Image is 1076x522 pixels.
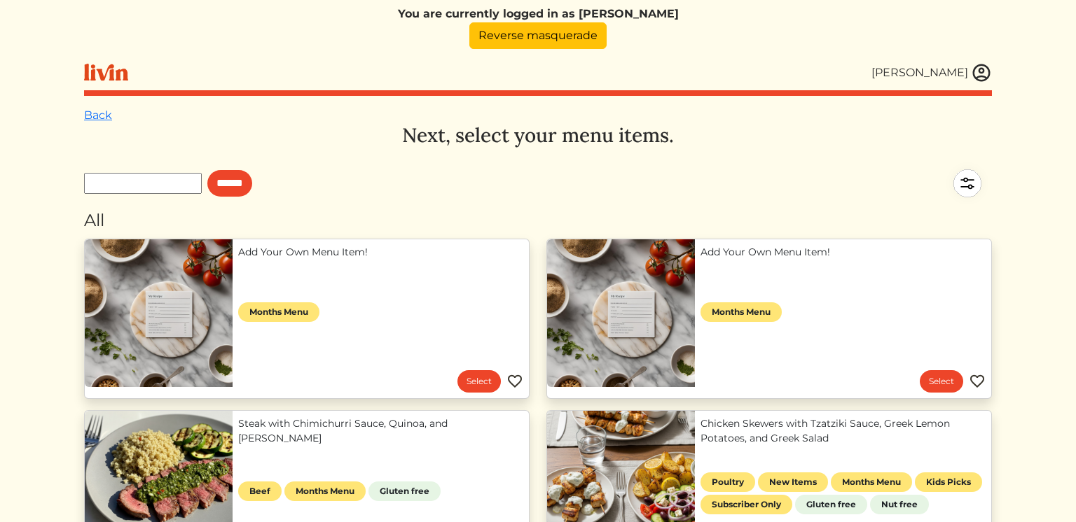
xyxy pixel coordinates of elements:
a: Add Your Own Menu Item! [238,245,523,260]
a: Back [84,108,112,122]
div: All [84,208,992,233]
div: [PERSON_NAME] [871,64,968,81]
img: livin-logo-a0d97d1a881af30f6274990eb6222085a2533c92bbd1e4f22c21b4f0d0e3210c.svg [84,64,128,81]
a: Select [457,370,501,393]
a: Chicken Skewers with Tzatziki Sauce, Greek Lemon Potatoes, and Greek Salad [701,416,986,446]
img: filter-5a7d962c2457a2d01fc3f3b070ac7679cf81506dd4bc827d76cf1eb68fb85cd7.svg [943,159,992,208]
img: Favorite menu item [969,373,986,390]
a: Reverse masquerade [469,22,607,49]
h3: Next, select your menu items. [84,124,992,148]
a: Add Your Own Menu Item! [701,245,986,260]
img: user_account-e6e16d2ec92f44fc35f99ef0dc9cddf60790bfa021a6ecb1c896eb5d2907b31c.svg [971,62,992,83]
img: Favorite menu item [506,373,523,390]
a: Steak with Chimichurri Sauce, Quinoa, and [PERSON_NAME] [238,416,523,446]
a: Select [920,370,963,393]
